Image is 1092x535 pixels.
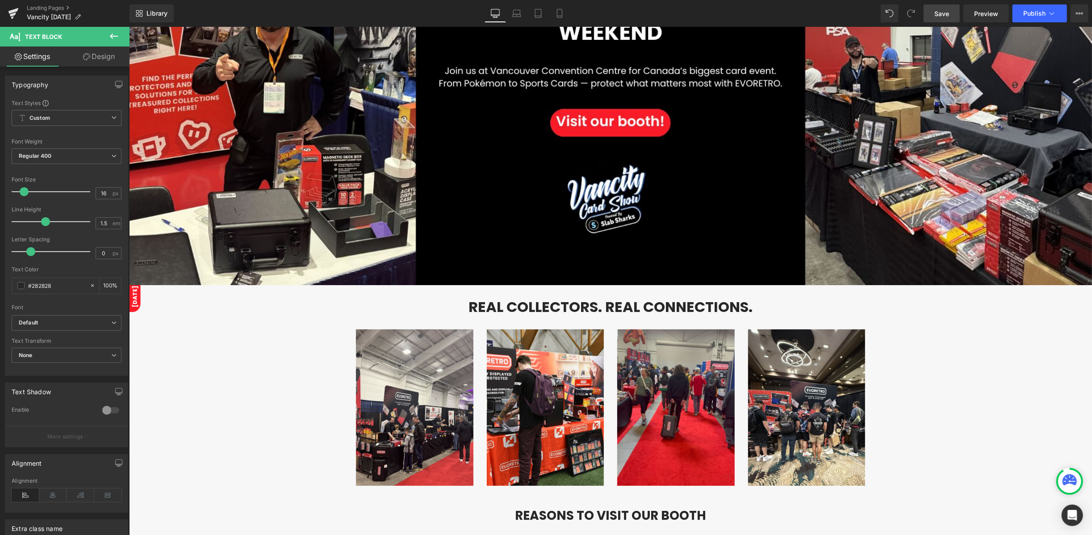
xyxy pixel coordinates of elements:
[130,4,174,22] a: New Library
[14,14,21,21] img: logo_orange.svg
[12,455,42,467] div: Alignment
[974,9,998,18] span: Preview
[934,9,949,18] span: Save
[12,338,121,344] div: Text Transform
[113,190,120,196] span: px
[1071,4,1088,22] button: More
[47,433,83,441] p: More settings
[12,520,63,532] div: Extra class name
[27,4,130,12] a: Landing Pages
[220,481,743,497] h2: REASONS TO VISIT OUR BOOTH
[549,4,570,22] a: Mobile
[1023,10,1046,17] span: Publish
[113,250,120,256] span: px
[485,4,506,22] a: Desktop
[12,236,121,243] div: Letter Spacing
[12,206,121,213] div: Line Height
[113,220,120,226] span: em
[12,177,121,183] div: Font Size
[12,139,121,145] div: Font Weight
[881,4,899,22] button: Undo
[506,4,527,22] a: Laptop
[12,478,121,484] div: Alignment
[28,281,85,291] input: Color
[902,4,920,22] button: Redo
[29,114,50,122] b: Custom
[25,33,62,40] span: Text Block
[220,272,743,289] h1: REAL COLLECTORS. REAL CONNECTIONS.
[24,52,31,59] img: tab_domain_overview_orange.svg
[34,53,80,59] div: Domain Overview
[67,46,131,67] a: Design
[12,304,121,311] div: Font
[527,4,549,22] a: Tablet
[89,52,96,59] img: tab_keywords_by_traffic_grey.svg
[23,23,98,30] div: Domain: [DOMAIN_NAME]
[12,76,48,88] div: Typography
[14,23,21,30] img: website_grey.svg
[19,352,33,358] b: None
[12,383,51,396] div: Text Shadow
[99,53,151,59] div: Keywords by Traffic
[19,319,38,327] i: Default
[25,14,44,21] div: v 4.0.25
[27,13,71,21] span: Vancity [DATE]
[12,266,121,273] div: Text Color
[19,152,52,159] b: Regular 400
[100,278,121,294] div: %
[963,4,1009,22] a: Preview
[1062,505,1083,526] div: Open Intercom Messenger
[5,426,128,447] button: More settings
[146,9,167,17] span: Library
[12,406,93,416] div: Enable
[129,27,1092,535] iframe: To enrich screen reader interactions, please activate Accessibility in Grammarly extension settings
[1013,4,1067,22] button: Publish
[12,99,121,106] div: Text Styles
